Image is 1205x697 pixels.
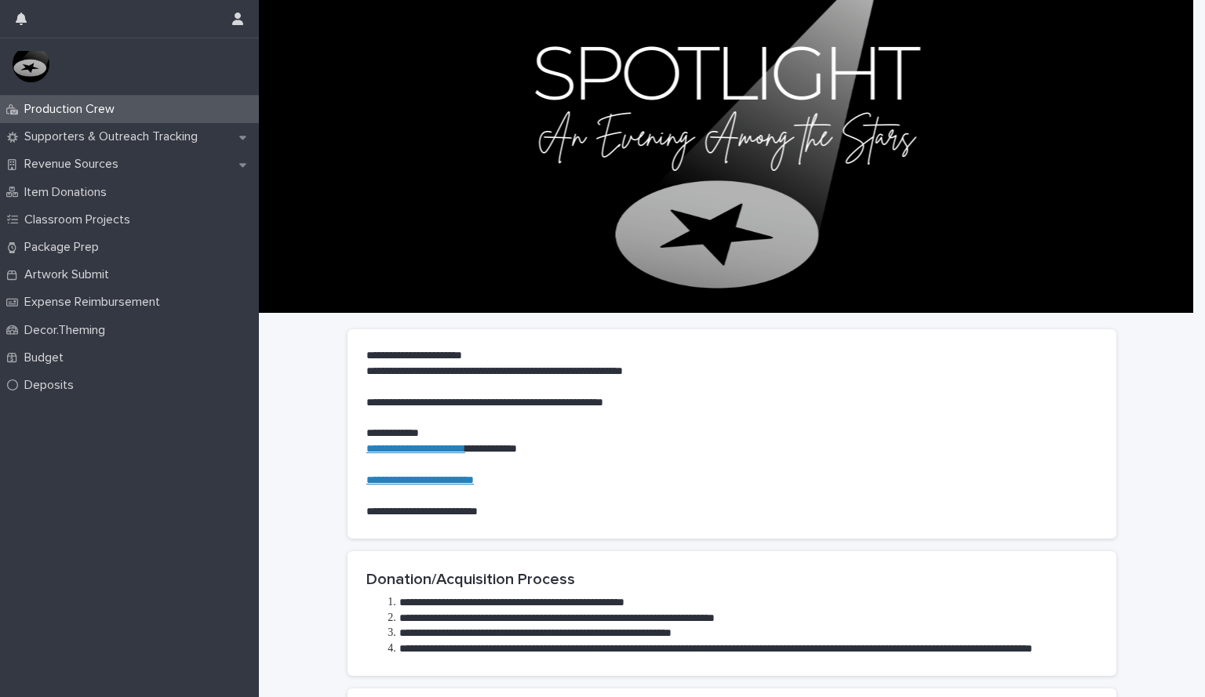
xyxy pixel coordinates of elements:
p: Classroom Projects [18,212,143,227]
p: Budget [18,350,76,365]
p: Supporters & Outreach Tracking [18,129,210,144]
p: Package Prep [18,240,111,255]
p: Production Crew [18,102,127,117]
img: G0wEskHaQMChBipT0KU2 [13,51,49,82]
p: Item Donations [18,185,119,200]
h2: Donation/Acquisition Process [366,570,1098,589]
p: Deposits [18,378,86,393]
p: Decor.Theming [18,323,118,338]
p: Expense Reimbursement [18,295,173,310]
p: Revenue Sources [18,157,131,172]
p: Artwork Submit [18,267,122,282]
